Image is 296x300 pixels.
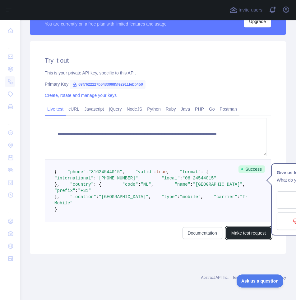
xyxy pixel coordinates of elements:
span: "code" [122,182,138,187]
span: , [243,182,245,187]
span: : [75,188,78,193]
span: true [156,169,167,174]
div: ... [5,202,15,214]
button: Make test request [226,227,271,239]
a: Terms of service [232,275,259,280]
iframe: Toggle Customer Support [237,274,284,288]
span: }, [54,194,60,199]
span: : [237,194,240,199]
span: , [151,182,154,187]
a: NodeJS [124,104,145,114]
span: : [180,176,182,181]
span: 69f7622227b64330985fe2911febb450 [70,80,146,89]
span: "06 24544015" [183,176,216,181]
span: , [122,169,125,174]
span: "phone" [67,169,86,174]
a: Python [145,104,163,114]
a: Documentation [183,227,222,239]
span: , [167,169,169,174]
span: "location" [70,194,96,199]
span: "valid" [135,169,154,174]
span: "local" [161,176,180,181]
span: Success [238,165,265,173]
div: Primary Key: [45,81,271,87]
span: , [138,176,141,181]
a: PHP [192,104,206,114]
span: "type" [162,194,177,199]
span: : [190,182,193,187]
div: ... [5,37,15,50]
span: "format" [180,169,201,174]
span: Invite users [238,7,262,14]
a: Go [206,104,217,114]
span: "[PHONE_NUMBER]" [96,176,138,181]
span: "carrier" [214,194,238,199]
button: Invite users [229,5,264,15]
div: You are currently on a free plan with limited features and usage [45,21,167,27]
span: "mobile" [180,194,201,199]
span: : [96,194,99,199]
span: : [138,182,141,187]
span: "31624544015" [88,169,122,174]
span: "[GEOGRAPHIC_DATA]" [99,194,149,199]
span: , [148,194,151,199]
a: Live test [45,104,66,114]
a: jQuery [106,104,124,114]
a: Abstract API Inc. [201,275,229,280]
span: "name" [175,182,190,187]
span: : [94,176,96,181]
span: : [154,169,156,174]
span: }, [54,182,60,187]
a: Javascript [82,104,106,114]
span: : [86,169,88,174]
span: "+31" [78,188,91,193]
span: : [177,194,180,199]
a: Ruby [163,104,178,114]
span: "international" [54,176,94,181]
span: : { [94,182,101,187]
h2: Try it out [45,56,271,65]
a: cURL [66,104,82,114]
a: Java [178,104,193,114]
span: "country" [70,182,94,187]
span: { [54,169,57,174]
div: ... [5,113,15,126]
a: Create, rotate and manage your keys [45,93,117,98]
span: "NL" [141,182,151,187]
button: Upgrade [244,16,271,27]
span: , [201,194,203,199]
span: : { [201,169,209,174]
div: This is your private API key, specific to this API. [45,70,271,76]
span: "[GEOGRAPHIC_DATA]" [193,182,243,187]
a: Postman [217,104,239,114]
span: } [54,207,57,212]
span: "prefix" [54,188,75,193]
